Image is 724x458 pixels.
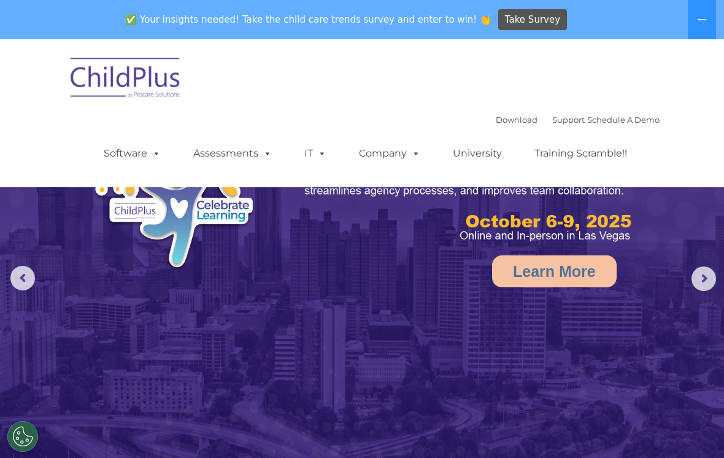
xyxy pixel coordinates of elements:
button: Cookies Settings [7,421,38,452]
a: Company [347,141,433,166]
img: ChildPlus by Procare Solutions [64,49,187,111]
a: IT [292,141,339,166]
a: University [441,141,514,166]
a: Support [552,115,585,125]
a: Learn More [492,255,617,287]
a: Assessments [181,141,284,166]
span: ✅ Your insights needed! Take the child care trends survey and enter to win! 👏 [121,8,496,32]
span: Take Survey [505,9,560,31]
a: Training Scramble!! [522,141,639,166]
a: Take Survey [498,9,568,31]
a: Schedule A Demo [587,115,660,125]
font: | [496,115,660,125]
a: Download [496,115,537,125]
a: Software [91,141,173,166]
